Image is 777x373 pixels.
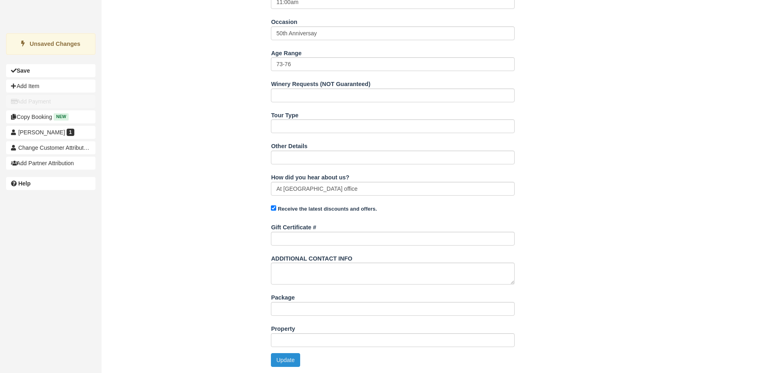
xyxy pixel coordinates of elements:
b: Help [18,180,30,187]
label: Winery Requests (NOT Guaranteed) [271,77,370,88]
button: Add Payment [6,95,95,108]
label: How did you hear about us? [271,170,349,182]
span: Change Customer Attribution [18,144,91,151]
a: [PERSON_NAME] 1 [6,126,95,139]
button: Save [6,64,95,77]
span: New [54,113,69,120]
span: 1 [67,129,74,136]
label: Tour Type [271,108,298,120]
input: Receive the latest discounts and offers. [271,205,276,211]
button: Add Item [6,80,95,93]
button: Copy Booking New [6,110,95,123]
strong: Unsaved Changes [30,41,80,47]
a: Help [6,177,95,190]
label: Gift Certificate # [271,220,316,232]
button: Update [271,353,300,367]
label: Age Range [271,46,301,58]
label: Property [271,322,295,333]
label: Package [271,291,294,302]
button: Add Partner Attribution [6,157,95,170]
label: ADDITIONAL CONTACT INFO [271,252,352,263]
span: [PERSON_NAME] [18,129,65,136]
b: Save [17,67,30,74]
strong: Receive the latest discounts and offers. [278,206,377,212]
label: Other Details [271,139,307,151]
label: Occasion [271,15,297,26]
button: Change Customer Attribution [6,141,95,154]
